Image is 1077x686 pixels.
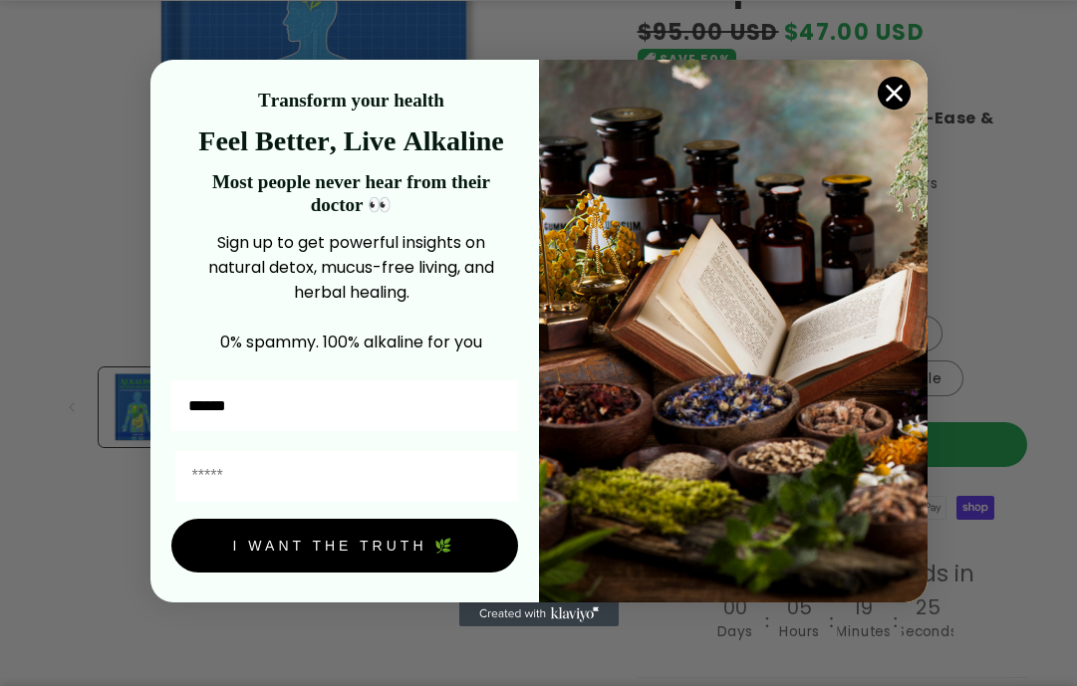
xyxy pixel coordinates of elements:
input: First Name [171,380,518,431]
a: Created with Klaviyo - opens in a new tab [459,602,619,626]
button: Close dialog [877,76,912,111]
strong: Most people never hear from their doctor 👀 [212,171,490,215]
strong: Feel Better, Live Alkaline [198,125,503,156]
strong: Transform your health [258,90,444,111]
button: I WANT THE TRUTH 🌿 [171,519,518,572]
p: 0% spammy. 100% alkaline for you [185,330,518,354]
p: Sign up to get powerful insights on natural detox, mucus-free living, and herbal healing. [185,230,518,305]
input: Email [175,451,518,502]
img: 4a4a186a-b914-4224-87c7-990d8ecc9bca.jpeg [539,60,928,602]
